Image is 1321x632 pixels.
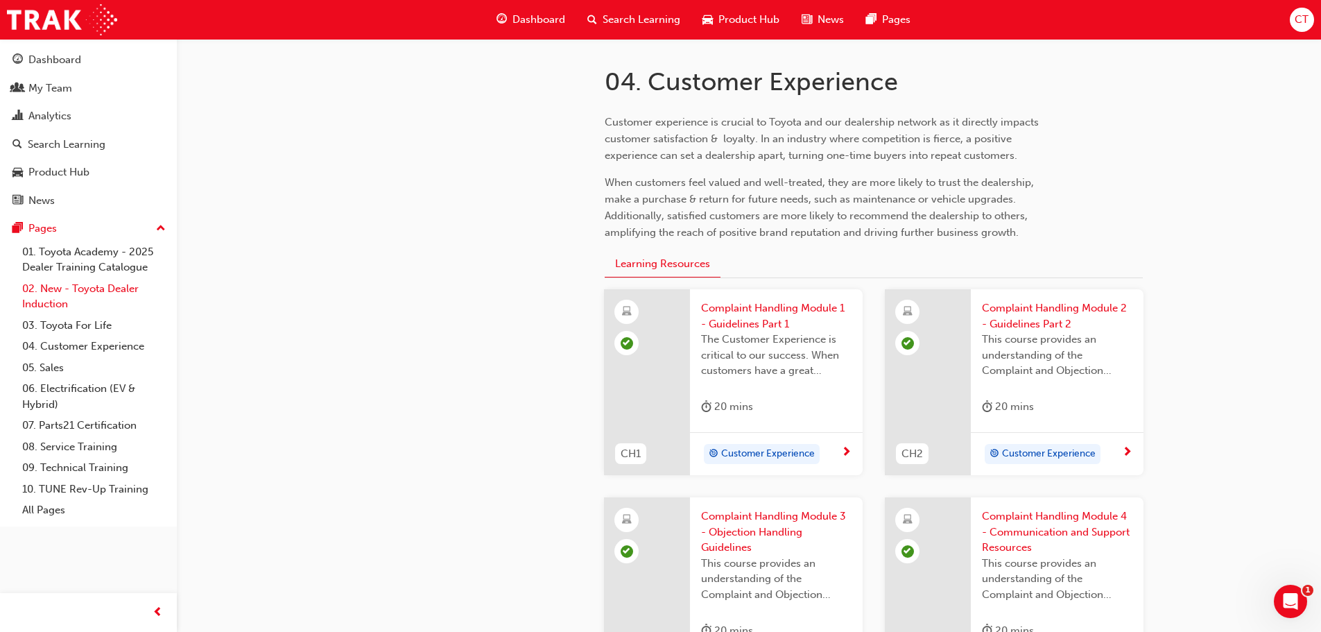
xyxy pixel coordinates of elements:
span: news-icon [12,195,23,207]
a: Dashboard [6,47,171,73]
span: Pages [882,12,910,28]
span: duration-icon [982,398,992,416]
span: next-icon [841,447,852,459]
span: The Customer Experience is critical to our success. When customers have a great experience, wheth... [701,332,852,379]
span: This course provides an understanding of the Complaint and Objection Handling Guidelines to suppo... [701,556,852,603]
span: people-icon [12,83,23,95]
div: Dashboard [28,52,81,68]
span: learningRecordVerb_COMPLETE-icon [621,337,633,350]
span: Search Learning [603,12,680,28]
a: News [6,188,171,214]
span: Complaint Handling Module 4 - Communication and Support Resources [982,509,1132,556]
span: CH2 [901,446,923,462]
div: My Team [28,80,72,96]
span: pages-icon [866,11,877,28]
a: All Pages [17,499,171,521]
span: This course provides an understanding of the Complaint and Objection Handling Guidelines to suppo... [982,556,1132,603]
a: 09. Technical Training [17,457,171,479]
iframe: Intercom live chat [1274,585,1307,618]
a: 08. Service Training [17,436,171,458]
a: guage-iconDashboard [485,6,576,34]
span: Dashboard [512,12,565,28]
a: 06. Electrification (EV & Hybrid) [17,378,171,415]
button: Pages [6,216,171,241]
span: learningResourceType_ELEARNING-icon [903,511,913,529]
span: This course provides an understanding of the Complaint and Objection Handling Guidelines to suppo... [982,332,1132,379]
span: car-icon [12,166,23,179]
span: Customer Experience [721,446,815,462]
span: up-icon [156,220,166,238]
span: pages-icon [12,223,23,235]
span: News [818,12,844,28]
a: 02. New - Toyota Dealer Induction [17,278,171,315]
div: 20 mins [982,398,1034,416]
span: Complaint Handling Module 1 - Guidelines Part 1 [701,300,852,332]
span: guage-icon [12,54,23,67]
div: Pages [28,221,57,237]
div: Analytics [28,108,71,124]
span: learningResourceType_ELEARNING-icon [903,303,913,321]
div: Product Hub [28,164,89,180]
span: news-icon [802,11,812,28]
span: CT [1295,12,1309,28]
span: search-icon [587,11,597,28]
span: search-icon [12,139,22,151]
a: Search Learning [6,132,171,157]
a: news-iconNews [791,6,855,34]
span: Customer Experience [1002,446,1096,462]
a: pages-iconPages [855,6,922,34]
span: 1 [1302,585,1313,596]
span: prev-icon [153,604,163,622]
a: search-iconSearch Learning [576,6,691,34]
span: car-icon [702,11,713,28]
div: 20 mins [701,398,753,416]
span: When customers feel valued and well-treated, they are more likely to trust the dealership, make a... [605,176,1037,239]
span: Product Hub [718,12,779,28]
span: guage-icon [497,11,507,28]
a: 03. Toyota For Life [17,315,171,336]
a: CH2Complaint Handling Module 2 - Guidelines Part 2This course provides an understanding of the Co... [885,289,1143,475]
a: CH1Complaint Handling Module 1 - Guidelines Part 1The Customer Experience is critical to our succ... [604,289,863,475]
div: News [28,193,55,209]
span: learningResourceType_ELEARNING-icon [622,303,632,321]
span: Complaint Handling Module 2 - Guidelines Part 2 [982,300,1132,332]
a: Product Hub [6,160,171,185]
span: target-icon [709,445,718,463]
a: 07. Parts21 Certification [17,415,171,436]
span: chart-icon [12,110,23,123]
a: My Team [6,76,171,101]
span: Customer experience is crucial to Toyota and our dealership network as it directly impacts custom... [605,116,1042,162]
div: Search Learning [28,137,105,153]
button: Learning Resources [605,251,720,278]
span: duration-icon [701,398,711,416]
button: CT [1290,8,1314,32]
a: 04. Customer Experience [17,336,171,357]
span: Complaint Handling Module 3 - Objection Handling Guidelines [701,509,852,556]
span: next-icon [1122,447,1132,459]
span: target-icon [990,445,999,463]
span: learningRecordVerb_COMPLETE-icon [901,337,914,350]
a: 01. Toyota Academy - 2025 Dealer Training Catalogue [17,241,171,278]
img: Trak [7,4,117,35]
h1: 04. Customer Experience [605,67,1060,97]
span: learningRecordVerb_PASS-icon [621,545,633,558]
a: car-iconProduct Hub [691,6,791,34]
a: 05. Sales [17,357,171,379]
a: 10. TUNE Rev-Up Training [17,479,171,500]
span: CH1 [621,446,641,462]
a: Analytics [6,103,171,129]
span: learningRecordVerb_PASS-icon [901,545,914,558]
button: DashboardMy TeamAnalyticsSearch LearningProduct HubNews [6,44,171,216]
span: learningResourceType_ELEARNING-icon [622,511,632,529]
